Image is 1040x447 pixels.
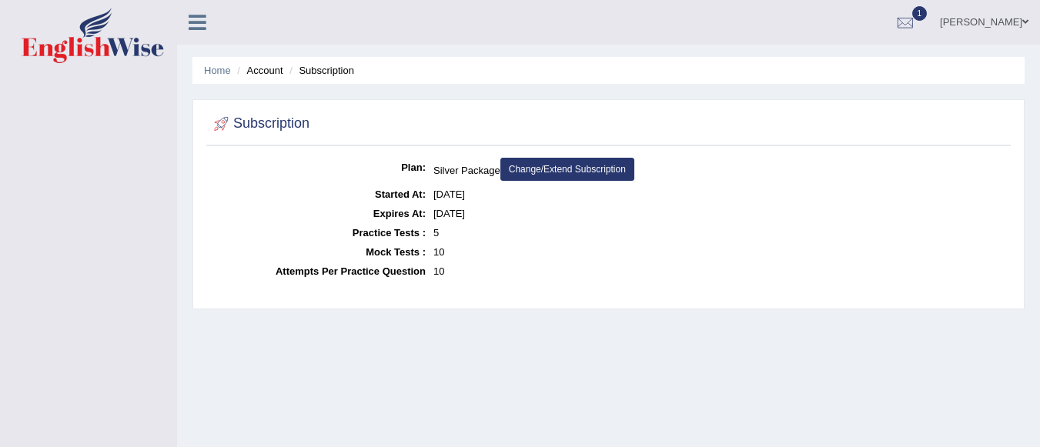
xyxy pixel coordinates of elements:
[210,204,426,223] dt: Expires At:
[210,262,426,281] dt: Attempts Per Practice Question
[210,223,426,242] dt: Practice Tests :
[433,242,1007,262] dd: 10
[500,158,634,181] a: Change/Extend Subscription
[210,112,309,135] h2: Subscription
[204,65,231,76] a: Home
[210,242,426,262] dt: Mock Tests :
[433,204,1007,223] dd: [DATE]
[433,223,1007,242] dd: 5
[233,63,283,78] li: Account
[210,158,426,177] dt: Plan:
[433,262,1007,281] dd: 10
[433,185,1007,204] dd: [DATE]
[912,6,928,21] span: 1
[210,185,426,204] dt: Started At:
[286,63,354,78] li: Subscription
[433,158,1007,185] dd: Silver Package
